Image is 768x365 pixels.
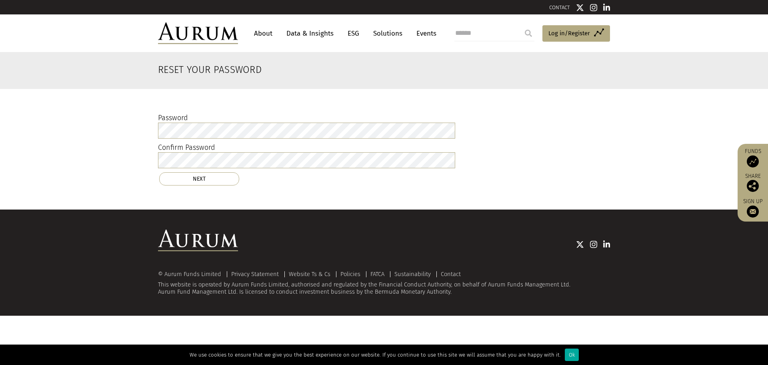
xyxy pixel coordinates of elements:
[742,173,764,192] div: Share
[603,240,610,248] img: Linkedin icon
[158,64,533,76] h2: Reset Your Password
[289,270,330,278] a: Website Ts & Cs
[548,28,590,38] span: Log in/Register
[603,4,610,12] img: Linkedin icon
[747,155,759,167] img: Access Funds
[747,206,759,218] img: Sign up to our newsletter
[158,271,610,296] div: This website is operated by Aurum Funds Limited, authorised and regulated by the Financial Conduc...
[231,270,279,278] a: Privacy Statement
[520,25,536,41] input: Submit
[412,26,436,41] a: Events
[158,113,188,123] label: Password
[441,270,461,278] a: Contact
[369,26,406,41] a: Solutions
[590,4,597,12] img: Instagram icon
[576,4,584,12] img: Twitter icon
[742,198,764,218] a: Sign up
[542,25,610,42] a: Log in/Register
[159,172,239,186] button: NEXT
[590,240,597,248] img: Instagram icon
[282,26,338,41] a: Data & Insights
[747,180,759,192] img: Share this post
[158,143,215,152] label: Confirm Password
[340,270,360,278] a: Policies
[158,271,225,277] div: © Aurum Funds Limited
[394,270,431,278] a: Sustainability
[158,22,238,44] img: Aurum
[344,26,363,41] a: ESG
[370,270,384,278] a: FATCA
[576,240,584,248] img: Twitter icon
[742,148,764,167] a: Funds
[549,4,570,10] a: CONTACT
[158,230,238,251] img: Aurum Logo
[250,26,276,41] a: About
